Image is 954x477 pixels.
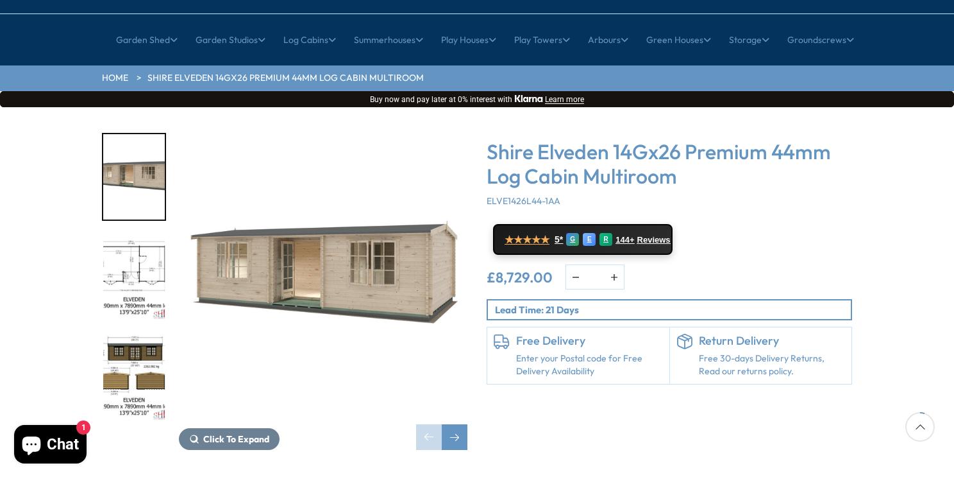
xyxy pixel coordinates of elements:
div: R [599,233,612,246]
a: Garden Shed [116,24,178,56]
a: Summerhouses [354,24,423,56]
div: Previous slide [416,424,442,450]
img: Elveden4190x789014x2644mmMFTLINE_05ef15f3-8f2d-43f2-bb02-09e9d57abccb_200x200.jpg [103,335,165,421]
a: Shire Elveden 14Gx26 Premium 44mm Log Cabin Multiroom [147,72,424,85]
div: G [566,233,579,246]
ins: £8,729.00 [487,270,553,284]
img: Shire Elveden 14Gx26 Premium Log Cabin Multiroom - Best Shed [179,133,467,422]
span: Click To Expand [203,433,269,445]
a: Groundscrews [787,24,854,56]
h6: Free Delivery [516,334,663,348]
a: Storage [729,24,769,56]
img: Elveden4190x789014x2644mmMFTPLAN_40677167-342d-438a-b30c-ffbc9aefab87_200x200.jpg [103,235,165,320]
a: Enter your Postal code for Free Delivery Availability [516,352,663,377]
h6: Return Delivery [699,334,846,348]
a: HOME [102,72,128,85]
img: Elveden_4190x7890_white_open_0100_53fdd14a-01da-474c-ae94-e4b3860414c8_200x200.jpg [103,134,165,220]
a: Arbours [588,24,628,56]
div: 2 / 10 [102,234,166,322]
a: Green Houses [646,24,711,56]
p: Lead Time: 21 Days [495,303,851,317]
div: 3 / 10 [102,334,166,422]
p: Free 30-days Delivery Returns, Read our returns policy. [699,352,846,377]
div: 1 / 10 [179,133,467,450]
span: ★★★★★ [505,234,549,246]
a: Play Towers [514,24,570,56]
a: Garden Studios [196,24,265,56]
span: 144+ [615,235,634,245]
div: E [583,233,596,246]
a: Play Houses [441,24,496,56]
span: Reviews [637,235,671,245]
div: Next slide [442,424,467,450]
h3: Shire Elveden 14Gx26 Premium 44mm Log Cabin Multiroom [487,139,852,189]
button: Click To Expand [179,428,280,450]
a: Log Cabins [283,24,336,56]
span: ELVE1426L44-1AA [487,195,560,207]
a: ★★★★★ 5* G E R 144+ Reviews [493,224,673,255]
div: 1 / 10 [102,133,166,221]
inbox-online-store-chat: Shopify online store chat [10,425,90,467]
